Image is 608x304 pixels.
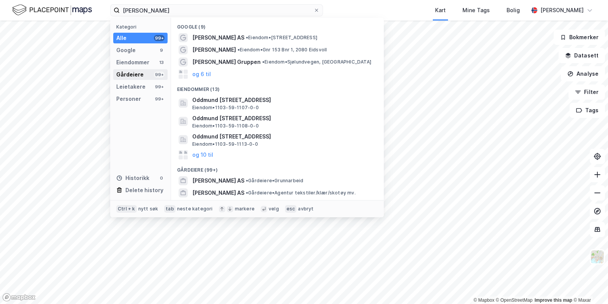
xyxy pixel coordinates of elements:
[246,178,303,184] span: Gårdeiere • Grunnarbeid
[192,45,236,54] span: [PERSON_NAME]
[116,205,137,213] div: Ctrl + k
[120,5,313,16] input: Søk på adresse, matrikkel, gårdeiere, leietakere eller personer
[154,96,165,102] div: 99+
[171,161,384,175] div: Gårdeiere (99+)
[561,66,605,81] button: Analyse
[116,173,149,183] div: Historikk
[473,298,494,303] a: Mapbox
[12,3,92,17] img: logo.f888ab2527a4732fd821a326f86c7f29.svg
[116,70,144,79] div: Gårdeiere
[237,47,240,53] span: •
[192,188,244,197] span: [PERSON_NAME] AS
[435,6,446,15] div: Kart
[154,84,165,90] div: 99+
[462,6,490,15] div: Mine Tags
[246,35,317,41] span: Eiendom • [STREET_ADDRESS]
[192,57,261,67] span: [PERSON_NAME] Gruppen
[158,175,165,181] div: 0
[269,206,279,212] div: velg
[570,267,608,304] div: Kontrollprogram for chat
[262,59,264,65] span: •
[154,35,165,41] div: 99+
[192,70,211,79] button: og 6 til
[171,18,384,32] div: Google (9)
[535,298,572,303] a: Improve this map
[192,33,244,42] span: [PERSON_NAME] AS
[246,178,248,183] span: •
[192,95,375,105] span: Oddmund [STREET_ADDRESS]
[192,132,375,141] span: Oddmund [STREET_ADDRESS]
[158,47,165,53] div: 9
[192,141,258,147] span: Eiendom • 1103-59-1113-0-0
[171,80,384,94] div: Eiendommer (13)
[235,206,255,212] div: markere
[507,6,520,15] div: Bolig
[125,186,163,195] div: Delete history
[554,30,605,45] button: Bokmerker
[192,150,213,159] button: og 10 til
[570,267,608,304] iframe: Chat Widget
[540,6,584,15] div: [PERSON_NAME]
[116,94,141,103] div: Personer
[116,82,146,91] div: Leietakere
[237,47,327,53] span: Eiendom • Gnr 153 Bnr 1, 2080 Eidsvoll
[154,72,165,78] div: 99+
[590,250,605,264] img: Z
[246,35,248,40] span: •
[568,84,605,100] button: Filter
[116,24,168,30] div: Kategori
[138,206,158,212] div: nytt søk
[262,59,371,65] span: Eiendom • Sjølundvegen, [GEOGRAPHIC_DATA]
[496,298,533,303] a: OpenStreetMap
[285,205,297,213] div: esc
[246,190,356,196] span: Gårdeiere • Agentur tekstiler/klær/skotøy mv.
[164,205,176,213] div: tab
[246,190,248,196] span: •
[158,59,165,65] div: 13
[298,206,313,212] div: avbryt
[116,46,136,55] div: Google
[570,103,605,118] button: Tags
[116,58,149,67] div: Eiendommer
[192,105,259,111] span: Eiendom • 1103-59-1107-0-0
[2,293,36,302] a: Mapbox homepage
[177,206,213,212] div: neste kategori
[192,176,244,185] span: [PERSON_NAME] AS
[192,123,259,129] span: Eiendom • 1103-59-1108-0-0
[192,114,375,123] span: Oddmund [STREET_ADDRESS]
[116,33,127,43] div: Alle
[559,48,605,63] button: Datasett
